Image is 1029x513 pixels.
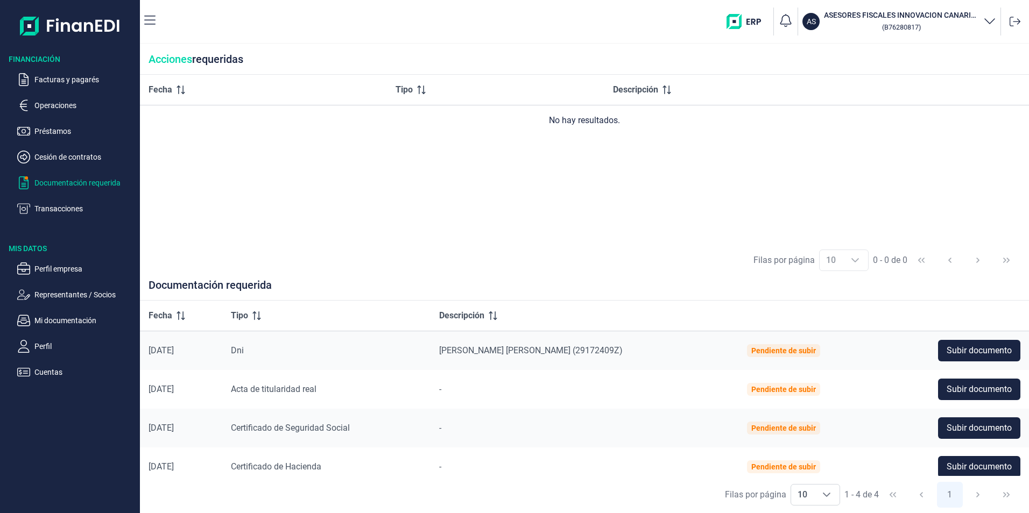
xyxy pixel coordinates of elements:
[149,53,192,66] span: Acciones
[17,176,136,189] button: Documentación requerida
[938,340,1020,361] button: Subir documento
[17,202,136,215] button: Transacciones
[947,344,1012,357] span: Subir documento
[947,422,1012,434] span: Subir documento
[751,462,816,471] div: Pendiente de subir
[149,423,214,433] div: [DATE]
[439,309,484,322] span: Descripción
[149,83,172,96] span: Fecha
[938,417,1020,439] button: Subir documento
[965,247,991,273] button: Next Page
[993,247,1019,273] button: Last Page
[965,482,991,508] button: Next Page
[751,385,816,394] div: Pendiente de subir
[231,309,248,322] span: Tipo
[34,151,136,163] p: Cesión de contratos
[34,366,136,379] p: Cuentas
[753,254,815,267] div: Filas por página
[17,262,136,275] button: Perfil empresa
[17,125,136,138] button: Préstamos
[140,44,1029,75] div: requeridas
[231,461,321,472] span: Certificado de Hacienda
[814,484,840,505] div: Choose
[807,16,816,27] p: AS
[873,256,907,265] span: 0 - 0 de 0
[149,309,172,322] span: Fecha
[908,482,934,508] button: Previous Page
[140,279,1029,301] div: Documentación requerida
[17,366,136,379] button: Cuentas
[882,23,921,31] small: Copiar cif
[725,488,786,501] div: Filas por página
[34,125,136,138] p: Préstamos
[231,345,244,355] span: Dni
[34,340,136,353] p: Perfil
[842,250,868,270] div: Choose
[993,482,1019,508] button: Last Page
[439,461,441,472] span: -
[17,73,136,86] button: Facturas y pagarés
[791,484,814,505] span: 10
[149,461,214,472] div: [DATE]
[231,423,350,433] span: Certificado de Seguridad Social
[17,340,136,353] button: Perfil
[751,424,816,432] div: Pendiente de subir
[439,345,623,355] span: [PERSON_NAME] [PERSON_NAME] (29172409Z)
[751,346,816,355] div: Pendiente de subir
[34,262,136,275] p: Perfil empresa
[947,460,1012,473] span: Subir documento
[844,490,879,499] span: 1 - 4 de 4
[20,9,121,43] img: Logo de aplicación
[34,99,136,112] p: Operaciones
[938,456,1020,478] button: Subir documento
[439,384,441,394] span: -
[34,288,136,301] p: Representantes / Socios
[727,14,769,29] img: erp
[17,99,136,112] button: Operaciones
[17,151,136,163] button: Cesión de contratos
[937,482,963,508] button: Page 1
[937,247,963,273] button: Previous Page
[880,482,906,508] button: First Page
[149,345,214,356] div: [DATE]
[149,114,1020,127] div: No hay resultados.
[34,314,136,327] p: Mi documentación
[396,83,413,96] span: Tipo
[17,288,136,301] button: Representantes / Socios
[231,384,316,394] span: Acta de titularidad real
[34,176,136,189] p: Documentación requerida
[938,379,1020,400] button: Subir documento
[802,10,996,33] button: ASASESORES FISCALES INNOVACION CANARIAS SL (B76280817)
[149,384,214,395] div: [DATE]
[439,423,441,433] span: -
[908,247,934,273] button: First Page
[947,383,1012,396] span: Subir documento
[824,10,979,20] h3: ASESORES FISCALES INNOVACION CANARIAS SL
[613,83,658,96] span: Descripción
[34,73,136,86] p: Facturas y pagarés
[17,314,136,327] button: Mi documentación
[34,202,136,215] p: Transacciones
